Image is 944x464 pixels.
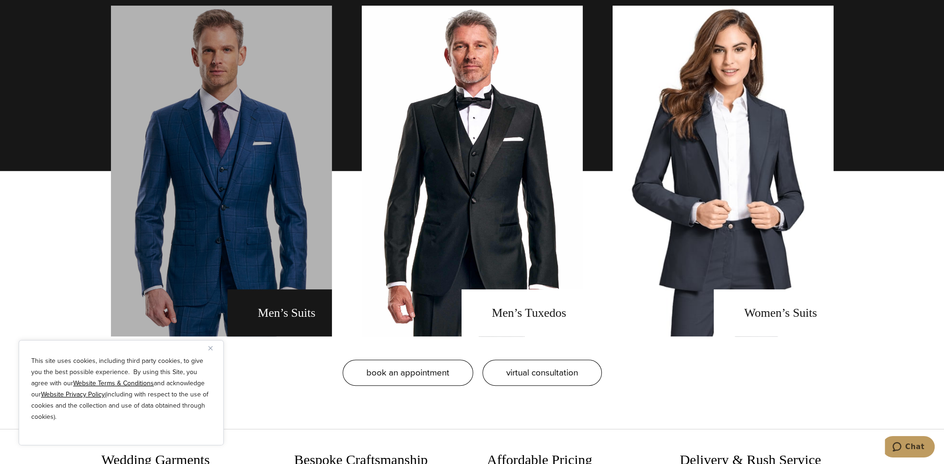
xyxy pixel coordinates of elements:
[482,360,602,386] a: virtual consultation
[362,6,583,336] a: men's tuxedos
[31,355,211,423] p: This site uses cookies, including third party cookies, to give you the best possible experience. ...
[366,366,449,379] span: book an appointment
[41,389,105,399] a: Website Privacy Policy
[208,346,213,350] img: Close
[343,360,473,386] a: book an appointment
[208,342,220,354] button: Close
[506,366,578,379] span: virtual consultation
[613,6,834,336] a: Women's Suits
[111,6,332,336] a: men's suits
[73,378,154,388] a: Website Terms & Conditions
[885,436,935,459] iframe: Opens a widget where you can chat to one of our agents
